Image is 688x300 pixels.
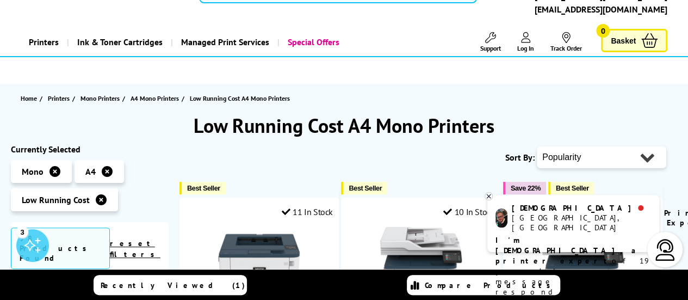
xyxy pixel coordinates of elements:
a: Compare Products [407,275,560,295]
p: of 19 years! Leave me a message and I'll respond ASAP [495,235,651,297]
a: Special Offers [277,28,348,56]
h1: Low Running Cost A4 Mono Printers [11,113,677,138]
div: 11 In Stock [282,206,333,217]
a: Home [21,93,40,104]
span: Best Seller [349,184,382,192]
div: 10 In Stock [443,206,494,217]
div: Currently Selected [11,144,169,155]
span: Best Seller [187,184,220,192]
span: Log In [517,44,534,52]
a: Recently Viewed (1) [94,275,247,295]
span: Support [480,44,501,52]
span: A4 Mono Printers [131,93,179,104]
span: 98 Products Found [11,228,110,269]
span: Ink & Toner Cartridges [77,28,163,56]
a: Log In [517,32,534,52]
span: Sort By: [505,152,535,163]
span: 0 [596,24,610,38]
div: [DEMOGRAPHIC_DATA] [512,203,650,213]
a: A4 Mono Printers [131,93,182,104]
a: Printers [21,28,67,56]
a: [EMAIL_ADDRESS][DOMAIN_NAME] [535,4,667,15]
span: Basket [611,33,636,48]
span: Best Seller [556,184,589,192]
img: chris-livechat.png [495,209,507,228]
span: Compare Products [425,280,556,290]
span: Recently Viewed (1) [101,280,245,290]
span: Save 22% [511,184,541,192]
button: Best Seller [548,182,594,194]
span: Low Running Cost [22,194,90,205]
a: Printers [48,93,72,104]
span: Low Running Cost A4 Mono Printers [190,94,290,102]
div: 3 [16,225,28,237]
button: Best Seller [179,182,226,194]
img: user-headset-light.svg [654,239,676,261]
div: [GEOGRAPHIC_DATA], [GEOGRAPHIC_DATA] [512,213,650,232]
a: Support [480,32,501,52]
a: reset filters [110,238,160,259]
span: A4 [85,166,96,177]
b: I'm [DEMOGRAPHIC_DATA], a printer expert [495,235,639,266]
a: Ink & Toner Cartridges [67,28,171,56]
a: Managed Print Services [171,28,277,56]
span: Mono [22,166,44,177]
a: Basket 0 [601,29,667,52]
button: Best Seller [341,182,387,194]
a: Mono Printers [80,93,122,104]
button: Save 22% [503,182,546,194]
a: Track Order [550,32,582,52]
span: Printers [48,93,70,104]
span: Mono Printers [80,93,120,104]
